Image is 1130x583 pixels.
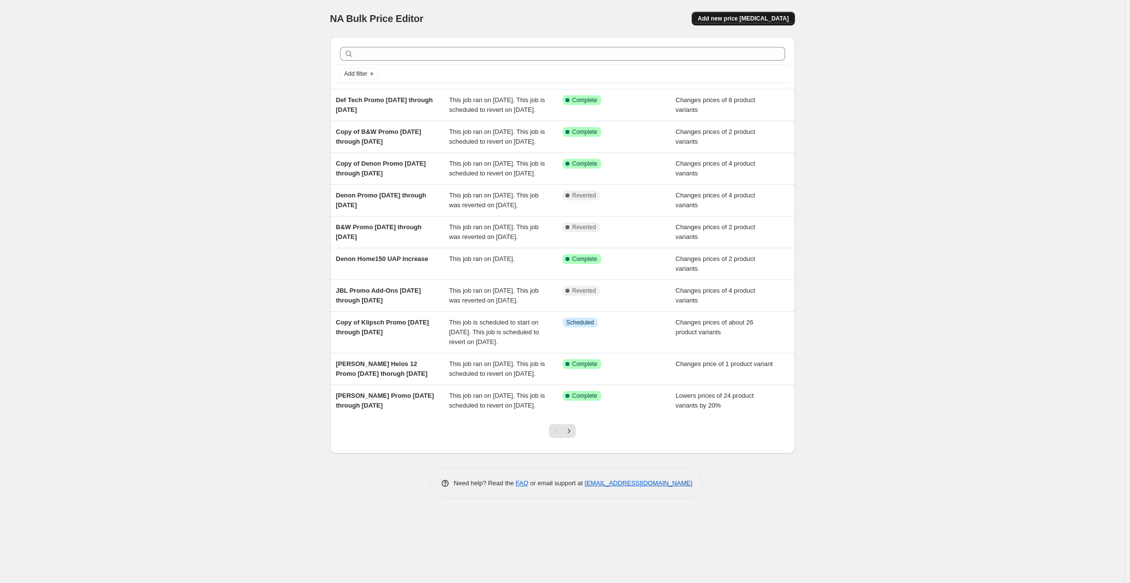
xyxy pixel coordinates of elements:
span: This job ran on [DATE]. This job is scheduled to revert on [DATE]. [449,128,545,145]
span: This job ran on [DATE]. This job was reverted on [DATE]. [449,192,539,209]
nav: Pagination [549,424,576,438]
span: Denon Promo [DATE] through [DATE] [336,192,427,209]
span: NA Bulk Price Editor [330,13,424,24]
span: [PERSON_NAME] Helos 12 Promo [DATE] thorugh [DATE] [336,360,428,377]
span: JBL Promo Add-Ons [DATE] through [DATE] [336,287,421,304]
span: Denon Home150 UAP Increase [336,255,429,262]
span: Complete [572,128,597,136]
span: Scheduled [566,319,594,326]
span: This job ran on [DATE]. This job is scheduled to revert on [DATE]. [449,160,545,177]
span: Copy of Denon Promo [DATE] through [DATE] [336,160,426,177]
span: Copy of Klipsch Promo [DATE] through [DATE] [336,319,429,336]
span: Changes prices of 4 product variants [676,287,755,304]
span: Complete [572,392,597,400]
span: Complete [572,360,597,368]
span: Changes prices of 2 product variants [676,223,755,240]
button: Next [562,424,576,438]
span: Reverted [572,223,596,231]
span: Changes prices of 2 product variants [676,255,755,272]
span: Changes prices of 4 product variants [676,192,755,209]
span: Changes prices of 8 product variants [676,96,755,113]
span: Changes prices of about 26 product variants [676,319,753,336]
button: Add filter [340,68,379,80]
span: Add new price [MEDICAL_DATA] [698,15,789,22]
span: Changes price of 1 product variant [676,360,773,367]
span: Complete [572,160,597,168]
span: [PERSON_NAME] Promo [DATE] through [DATE] [336,392,434,409]
span: Add filter [344,70,367,78]
span: Need help? Read the [454,479,516,487]
span: B&W Promo [DATE] through [DATE] [336,223,422,240]
span: This job ran on [DATE]. This job was reverted on [DATE]. [449,287,539,304]
a: [EMAIL_ADDRESS][DOMAIN_NAME] [585,479,692,487]
span: Lowers prices of 24 product variants by 20% [676,392,754,409]
span: This job is scheduled to start on [DATE]. This job is scheduled to revert on [DATE]. [449,319,539,345]
a: FAQ [516,479,528,487]
span: This job ran on [DATE]. This job is scheduled to revert on [DATE]. [449,360,545,377]
span: This job ran on [DATE]. [449,255,515,262]
span: Complete [572,255,597,263]
span: Changes prices of 2 product variants [676,128,755,145]
span: Reverted [572,192,596,199]
span: Copy of B&W Promo [DATE] through [DATE] [336,128,422,145]
span: This job ran on [DATE]. This job was reverted on [DATE]. [449,223,539,240]
span: Complete [572,96,597,104]
span: Changes prices of 4 product variants [676,160,755,177]
span: Def Tech Promo [DATE] through [DATE] [336,96,433,113]
span: This job ran on [DATE]. This job is scheduled to revert on [DATE]. [449,392,545,409]
button: Add new price [MEDICAL_DATA] [692,12,794,25]
span: Reverted [572,287,596,295]
span: This job ran on [DATE]. This job is scheduled to revert on [DATE]. [449,96,545,113]
span: or email support at [528,479,585,487]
